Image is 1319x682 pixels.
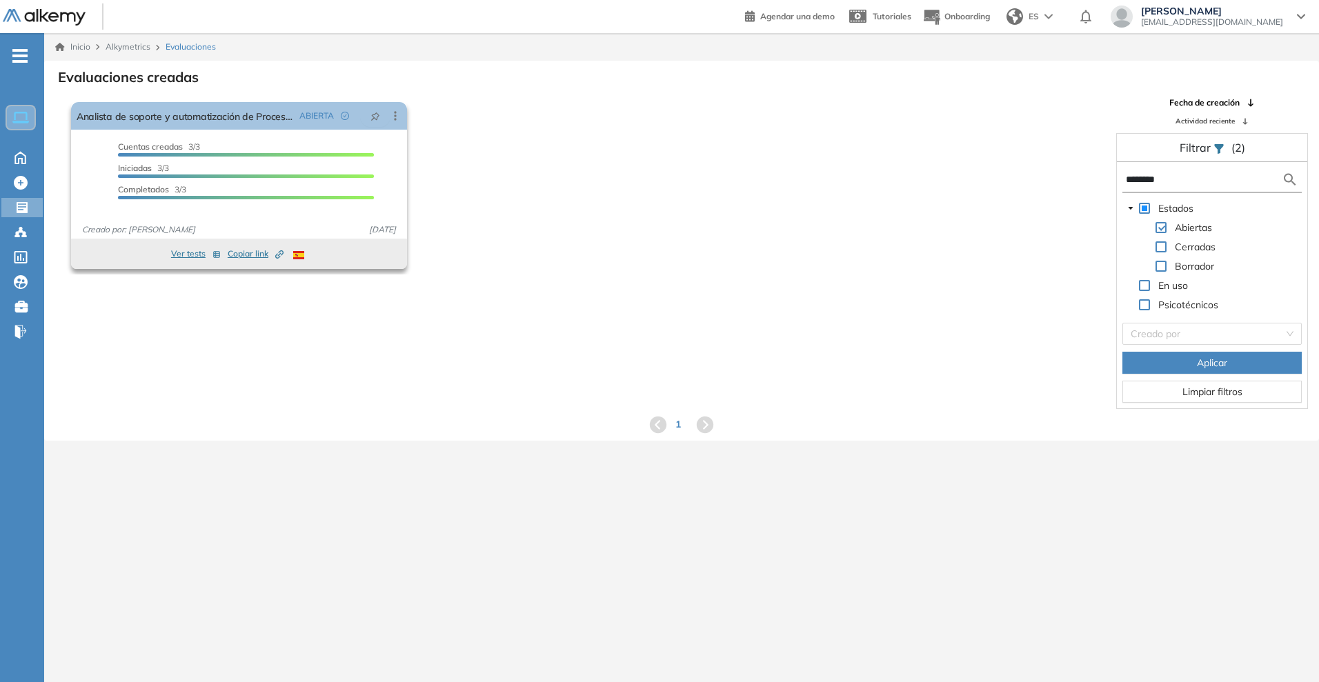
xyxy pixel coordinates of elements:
button: Copiar link [228,245,284,262]
span: Onboarding [944,11,990,21]
span: Copiar link [228,248,284,260]
span: Estados [1156,200,1196,217]
span: En uso [1156,277,1191,294]
span: [PERSON_NAME] [1141,6,1283,17]
button: Limpiar filtros [1122,381,1302,403]
span: En uso [1158,279,1188,292]
h3: Evaluaciones creadas [58,69,199,86]
img: world [1006,8,1023,25]
a: Agendar una demo [745,7,835,23]
button: Ver tests [171,245,221,262]
span: Psicotécnicos [1156,297,1221,313]
span: [EMAIL_ADDRESS][DOMAIN_NAME] [1141,17,1283,28]
span: Abiertas [1175,221,1212,234]
span: Aplicar [1197,355,1227,370]
span: Creado por: [PERSON_NAME] [77,223,201,236]
span: Borrador [1172,258,1217,274]
span: 3/3 [118,141,200,152]
i: - [12,54,28,57]
img: ESP [293,251,304,259]
img: search icon [1282,171,1298,188]
span: Evaluaciones [166,41,216,53]
span: Agendar una demo [760,11,835,21]
span: Estados [1158,202,1193,214]
span: caret-down [1127,205,1134,212]
span: ES [1029,10,1039,23]
div: Widget de chat [1250,616,1319,682]
span: Completados [118,184,169,194]
span: Psicotécnicos [1158,299,1218,311]
span: Cerradas [1172,239,1218,255]
span: 1 [675,417,681,432]
span: Cerradas [1175,241,1216,253]
img: Logo [3,9,86,26]
span: Borrador [1175,260,1214,272]
span: Filtrar [1180,141,1213,154]
span: Tutoriales [873,11,911,21]
span: (2) [1231,139,1245,156]
span: Iniciadas [118,163,152,173]
span: Fecha de creación [1169,97,1240,109]
span: Limpiar filtros [1182,384,1242,399]
span: pushpin [370,110,380,121]
span: [DATE] [364,223,401,236]
a: Analista de soporte y automatización de Procesos [77,102,294,130]
span: Abiertas [1172,219,1215,236]
button: Onboarding [922,2,990,32]
span: check-circle [341,112,349,120]
img: arrow [1044,14,1053,19]
button: pushpin [360,105,390,127]
span: Alkymetrics [106,41,150,52]
span: Actividad reciente [1176,116,1235,126]
span: 3/3 [118,184,186,194]
span: ABIERTA [299,110,334,122]
span: Cuentas creadas [118,141,183,152]
span: 3/3 [118,163,169,173]
button: Aplicar [1122,352,1302,374]
iframe: Chat Widget [1250,616,1319,682]
a: Inicio [55,41,90,53]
